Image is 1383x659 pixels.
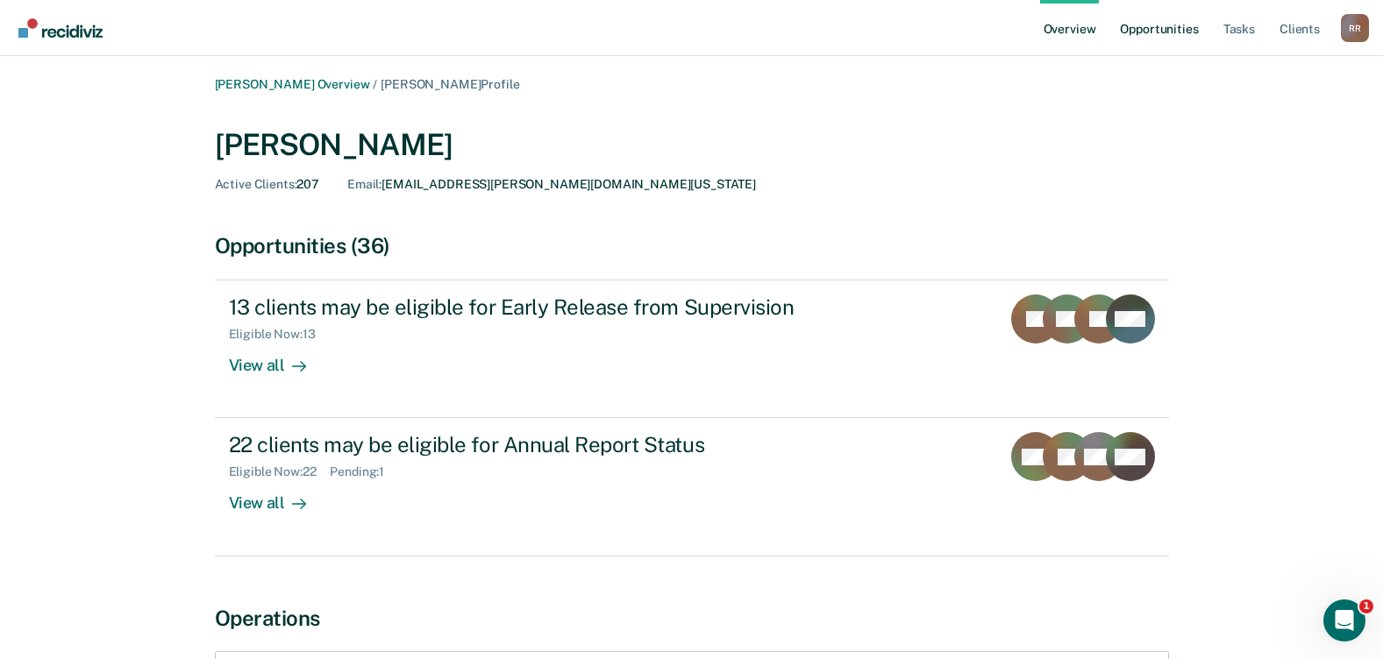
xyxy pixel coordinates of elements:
[215,233,1169,259] div: Opportunities (36)
[229,464,331,479] div: Eligible Now : 22
[1323,599,1365,641] iframe: Intercom live chat
[215,280,1169,418] a: 13 clients may be eligible for Early Release from SupervisionEligible Now:13View all
[1341,14,1369,42] button: Profile dropdown button
[1341,14,1369,42] div: R R
[381,77,519,91] span: [PERSON_NAME] Profile
[347,177,756,192] div: [EMAIL_ADDRESS][PERSON_NAME][DOMAIN_NAME][US_STATE]
[347,177,381,191] span: Email :
[215,418,1169,556] a: 22 clients may be eligible for Annual Report StatusEligible Now:22Pending:1View all
[229,342,327,376] div: View all
[215,606,1169,631] div: Operations
[229,479,327,514] div: View all
[229,432,845,457] div: 22 clients may be eligible for Annual Report Status
[215,127,1169,163] div: [PERSON_NAME]
[1359,599,1373,613] span: 1
[18,18,103,38] img: Recidiviz
[215,77,370,91] a: [PERSON_NAME] Overview
[215,177,297,191] span: Active Clients :
[229,327,330,342] div: Eligible Now : 13
[330,464,398,479] div: Pending : 1
[229,294,845,320] div: 13 clients may be eligible for Early Release from Supervision
[369,77,381,91] span: /
[215,177,320,192] div: 207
